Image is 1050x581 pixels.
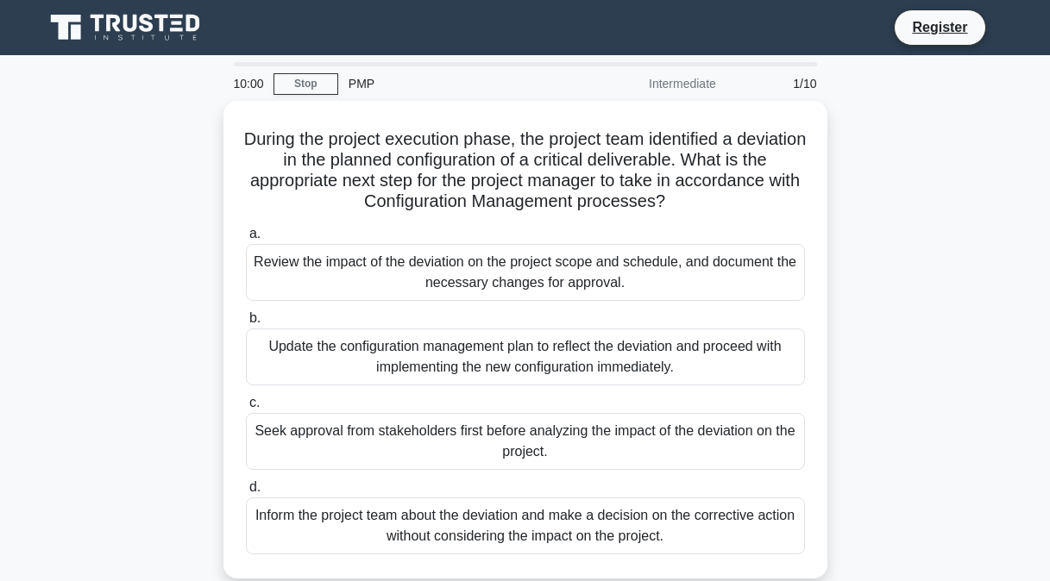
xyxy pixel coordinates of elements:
[249,395,260,409] span: c.
[575,66,726,101] div: Intermediate
[274,73,338,95] a: Stop
[726,66,827,101] div: 1/10
[249,310,261,325] span: b.
[246,244,805,301] div: Review the impact of the deviation on the project scope and schedule, and document the necessary ...
[338,66,575,101] div: PMP
[246,413,805,470] div: Seek approval from stakeholders first before analyzing the impact of the deviation on the project.
[246,328,805,385] div: Update the configuration management plan to reflect the deviation and proceed with implementing t...
[246,497,805,554] div: Inform the project team about the deviation and make a decision on the corrective action without ...
[902,16,978,38] a: Register
[244,128,807,213] h5: During the project execution phase, the project team identified a deviation in the planned config...
[223,66,274,101] div: 10:00
[249,226,261,241] span: a.
[249,479,261,494] span: d.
